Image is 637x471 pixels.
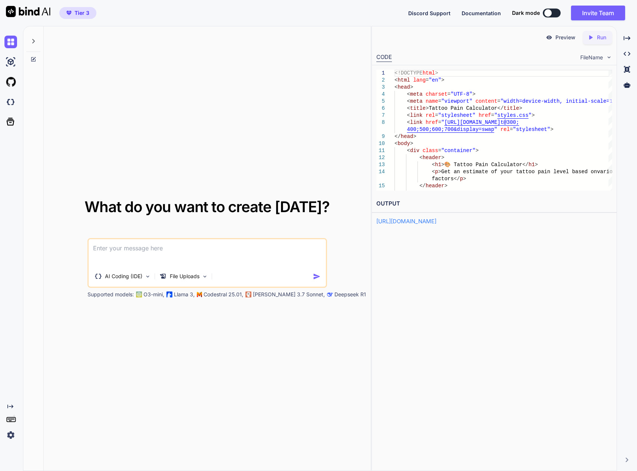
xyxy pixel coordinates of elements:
span: > [426,105,429,111]
span: 400;500;600;700&display=swap [407,126,494,132]
img: Pick Tools [145,273,151,280]
button: premiumTier 3 [59,7,96,19]
span: What do you want to create [DATE]? [85,198,330,216]
span: factors [432,176,454,182]
span: Tier 3 [75,9,89,17]
span: various [597,169,619,175]
span: < [407,119,410,125]
span: href [426,119,438,125]
img: ai-studio [4,56,17,68]
div: 13 [376,161,385,168]
span: = [497,98,500,104]
h2: OUTPUT [372,195,617,213]
span: > [445,183,448,189]
span: = [491,112,494,118]
img: Pick Models [202,273,208,280]
p: Supported models: [88,291,134,298]
span: "UTF-8" [450,91,472,97]
span: rel [426,112,435,118]
p: AI Coding (IDE) [105,273,142,280]
img: Bind AI [6,6,50,17]
img: preview [546,34,552,41]
span: = [438,98,441,104]
span: href [479,112,491,118]
span: <!DOCTYPE [395,70,423,76]
span: = [448,91,450,97]
span: header [423,155,441,161]
img: settings [4,429,17,441]
span: rel [501,126,510,132]
span: 🎨 Tattoo Pain Calculator [445,162,522,168]
img: darkCloudIdeIcon [4,96,17,108]
div: 8 [376,119,385,126]
div: 15 [376,182,385,190]
span: > [438,169,441,175]
span: " [494,112,497,118]
p: Codestral 25.01, [204,291,243,298]
span: < [432,169,435,175]
span: </ [497,105,504,111]
p: File Uploads [170,273,199,280]
span: < [395,84,397,90]
span: p [460,176,463,182]
span: html [398,77,410,83]
div: 14 [376,168,385,175]
span: > [410,84,413,90]
p: Preview [555,34,575,41]
span: lang [413,77,426,83]
span: " [528,112,531,118]
button: Discord Support [408,9,450,17]
span: "en" [429,77,442,83]
span: link [410,112,423,118]
div: 5 [376,98,385,105]
span: = [438,119,441,125]
button: Invite Team [571,6,625,20]
p: [PERSON_NAME] 3.7 Sonnet, [253,291,325,298]
span: title [504,105,519,111]
span: < [432,162,435,168]
span: head [401,134,413,139]
span: < [407,105,410,111]
span: charset [426,91,448,97]
span: = [510,126,513,132]
span: > [476,148,479,154]
span: < [395,77,397,83]
span: "container" [441,148,475,154]
div: 6 [376,105,385,112]
span: Discord Support [408,10,450,16]
img: icon [313,273,321,280]
span: [URL][DOMAIN_NAME] [445,119,501,125]
span: > [441,77,444,83]
div: CODE [376,53,392,62]
span: styles.css [497,112,528,118]
img: chat [4,36,17,48]
span: " [494,126,497,132]
span: </ [419,183,426,189]
span: < [419,155,422,161]
p: Run [597,34,606,41]
span: = [435,112,438,118]
a: [URL][DOMAIN_NAME] [376,218,436,225]
span: head [398,84,410,90]
span: title [410,105,426,111]
span: > [441,162,444,168]
span: header [426,183,444,189]
span: p [435,169,438,175]
button: Documentation [462,9,501,17]
span: </ [522,162,529,168]
span: "stylesheet" [513,126,550,132]
span: div [410,148,419,154]
div: 7 [376,112,385,119]
span: < [407,91,410,97]
span: class [423,148,438,154]
span: Tattoo Pain Calculator [429,105,498,111]
img: claude [245,292,251,297]
img: claude [327,292,333,297]
span: h1 [435,162,441,168]
div: 16 [376,190,385,197]
span: name [426,98,438,104]
div: 9 [376,133,385,140]
span: > [413,134,416,139]
span: " [441,119,444,125]
span: < [407,112,410,118]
